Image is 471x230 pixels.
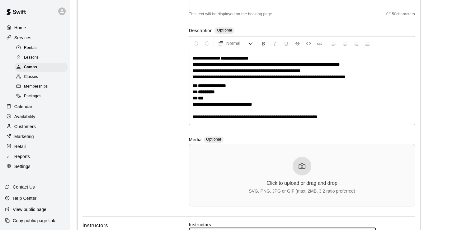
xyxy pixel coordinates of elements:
span: Optional [206,137,221,141]
button: Format Bold [258,38,269,49]
button: Center Align [340,38,350,49]
p: Help Center [13,195,36,201]
div: Click to upload or drag and drop [266,180,337,186]
div: Camps [15,63,68,72]
p: View public page [13,206,46,213]
button: Format Italics [270,38,280,49]
a: Availability [5,112,65,121]
a: Camps [15,63,70,72]
div: Packages [15,92,68,101]
div: Classes [15,73,68,81]
button: Undo [191,38,201,49]
button: Right Align [351,38,361,49]
a: Marketing [5,132,65,141]
label: Media [189,137,202,144]
button: Left Align [328,38,339,49]
label: Instructors [189,222,415,228]
a: Calendar [5,102,65,111]
p: Retail [14,143,26,150]
div: SVG, PNG, JPG or GIF (max: 2MB, 3:2 ratio preferred) [249,189,355,194]
span: Optional [217,28,232,32]
a: Lessons [15,53,70,62]
p: Contact Us [13,184,35,190]
a: Memberships [15,82,70,92]
span: Normal [226,40,248,46]
button: Insert Code [303,38,314,49]
a: Settings [5,162,65,171]
p: Services [14,35,31,41]
a: Services [5,33,65,42]
p: Settings [14,163,31,170]
p: Reports [14,153,30,160]
span: Classes [24,74,38,80]
span: Packages [24,93,41,99]
span: This text will be displayed on the booking page. [189,11,273,17]
span: Memberships [24,84,48,90]
a: Retail [5,142,65,151]
button: Format Underline [281,38,291,49]
div: Lessons [15,53,68,62]
button: Insert Link [314,38,325,49]
span: 0 / 150 characters [386,11,415,17]
p: Calendar [14,103,32,110]
p: Copy public page link [13,218,55,224]
div: Memberships [15,82,68,91]
button: Format Strikethrough [292,38,303,49]
p: Marketing [14,133,34,140]
button: Justify Align [362,38,373,49]
p: Home [14,25,26,31]
span: Rentals [24,45,38,51]
a: Home [5,23,65,32]
a: Rentals [15,43,70,53]
a: Reports [5,152,65,161]
span: Lessons [24,55,39,61]
button: Redo [202,38,212,49]
span: Camps [24,64,37,70]
a: Classes [15,72,70,82]
h6: Instructors [82,222,108,230]
div: Rentals [15,44,68,52]
label: Description [189,27,213,35]
a: Customers [5,122,65,131]
a: Packages [15,92,70,101]
p: Customers [14,123,36,130]
button: Formatting Options [215,38,256,49]
p: Availability [14,113,35,120]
